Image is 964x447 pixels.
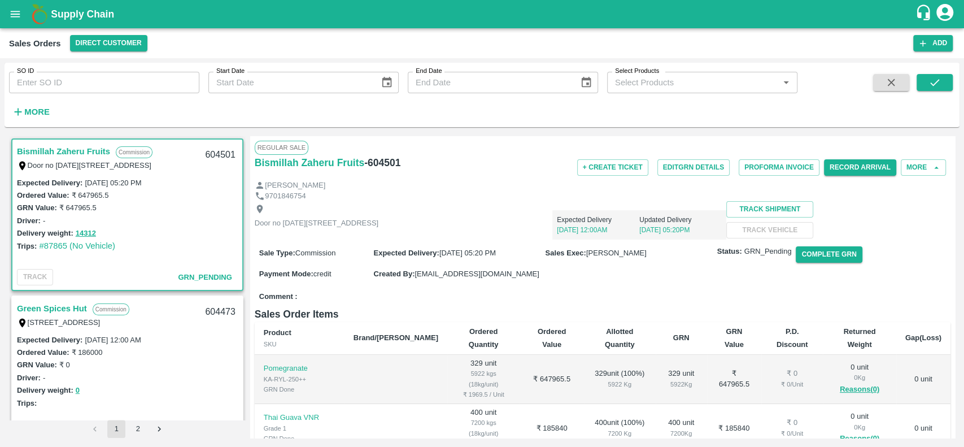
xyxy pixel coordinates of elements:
[17,229,73,237] label: Delivery weight:
[779,75,793,90] button: Open
[354,333,438,342] b: Brand/[PERSON_NAME]
[264,374,335,384] div: KA-RYL-250++
[605,327,635,348] b: Allotted Quantity
[208,72,372,93] input: Start Date
[39,241,115,250] a: #87865 (No Vehicle)
[2,1,28,27] button: open drawer
[150,420,168,438] button: Go to next page
[76,227,96,240] button: 14312
[469,327,499,348] b: Ordered Quantity
[17,67,34,76] label: SO ID
[17,191,69,199] label: Ordered Value:
[264,339,335,349] div: SKU
[770,368,814,379] div: ₹ 0
[415,270,539,278] span: [EMAIL_ADDRESS][DOMAIN_NAME]
[17,242,37,250] label: Trips:
[43,374,45,382] label: -
[17,399,37,407] label: Trips:
[673,333,690,342] b: GRN
[447,355,520,404] td: 329 unit
[935,2,955,26] div: account of current user
[264,384,335,394] div: GRN Done
[665,428,698,439] div: 7200 Kg
[593,379,647,389] div: 5922 Kg
[416,67,442,76] label: End Date
[717,246,742,257] label: Status:
[913,35,953,51] button: Add
[17,374,41,382] label: Driver:
[17,216,41,225] label: Driver:
[107,420,125,438] button: page 1
[9,102,53,121] button: More
[17,361,57,369] label: GRN Value:
[198,142,242,168] div: 604501
[639,215,722,225] p: Updated Delivery
[905,333,941,342] b: Gap(Loss)
[255,306,950,322] h6: Sales Order Items
[259,270,313,278] label: Payment Mode :
[456,368,511,389] div: 5922 kgs (18kg/unit)
[770,379,814,389] div: ₹ 0 / Unit
[51,8,114,20] b: Supply Chain
[70,35,147,51] button: Select DC
[259,292,298,302] label: Comment :
[255,155,364,171] a: Bismillah Zaheru Fruits
[832,383,887,396] button: Reasons(0)
[264,328,291,337] b: Product
[725,327,744,348] b: GRN Value
[844,327,876,348] b: Returned Weight
[255,218,378,229] p: Door no [DATE][STREET_ADDRESS]
[265,191,306,202] p: 9701846754
[546,249,586,257] label: Sales Exec :
[295,249,336,257] span: Commission
[85,179,141,187] label: [DATE] 05:20 PM
[17,301,87,316] a: Green Spices Hut
[9,36,61,51] div: Sales Orders
[577,159,648,176] button: + Create Ticket
[770,428,814,439] div: ₹ 0 / Unit
[557,225,639,235] p: [DATE] 12:00AM
[726,201,813,218] button: Track Shipment
[59,361,70,369] label: ₹ 0
[557,215,639,225] p: Expected Delivery
[832,432,887,445] button: Reasons(0)
[59,203,97,212] label: ₹ 647965.5
[373,270,415,278] label: Created By :
[593,418,647,439] div: 400 unit ( 100 %)
[17,203,57,212] label: GRN Value:
[116,146,152,158] p: Commission
[832,362,887,396] div: 0 unit
[593,368,647,389] div: 329 unit ( 100 %)
[264,363,335,374] p: Pomegranate
[264,413,335,423] p: Thai Guava VNR
[538,327,566,348] b: Ordered Value
[456,389,511,400] div: ₹ 1969.5 / Unit
[376,72,398,93] button: Choose date
[832,411,887,445] div: 0 unit
[93,303,129,315] p: Commission
[24,107,50,116] strong: More
[9,72,199,93] input: Enter SO ID
[373,249,439,257] label: Expected Delivery :
[178,273,232,281] span: GRN_Pending
[17,348,69,357] label: Ordered Value:
[28,3,51,25] img: logo
[456,418,511,439] div: 7200 kgs (18kg/unit)
[520,355,584,404] td: ₹ 647965.5
[439,249,496,257] span: [DATE] 05:20 PM
[17,179,82,187] label: Expected Delivery :
[832,422,887,432] div: 0 Kg
[265,180,325,191] p: [PERSON_NAME]
[364,155,400,171] h6: - 604501
[915,4,935,24] div: customer-support
[76,384,80,397] button: 0
[264,433,335,444] div: GRN Done
[71,348,102,357] label: ₹ 186000
[665,368,698,389] div: 329 unit
[17,144,110,159] a: Bismillah Zaheru Fruits
[665,418,698,439] div: 400 unit
[901,159,946,176] button: More
[796,246,862,263] button: Complete GRN
[216,67,245,76] label: Start Date
[17,386,73,394] label: Delivery weight:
